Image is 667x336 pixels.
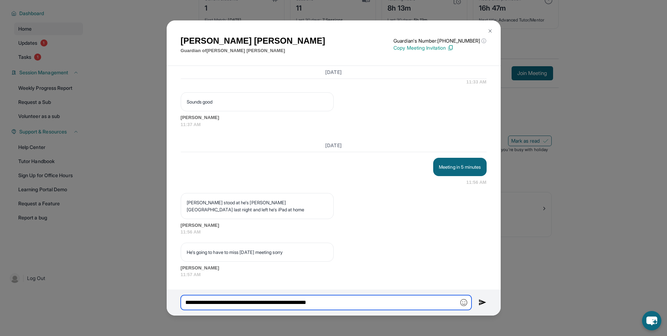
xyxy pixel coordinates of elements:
[479,298,487,307] img: Send icon
[642,311,661,330] button: chat-button
[466,79,486,86] span: 11:33 AM
[181,69,487,76] h3: [DATE]
[181,47,325,54] p: Guardian of [PERSON_NAME] [PERSON_NAME]
[187,199,328,213] p: [PERSON_NAME] stood at he's [PERSON_NAME][GEOGRAPHIC_DATA] last night and left he's iPad at home
[181,142,487,149] h3: [DATE]
[181,114,487,121] span: [PERSON_NAME]
[466,179,486,186] span: 11:56 AM
[393,44,486,51] p: Copy Meeting Invitation
[181,271,487,278] span: 11:57 AM
[447,45,454,51] img: Copy Icon
[187,249,328,256] p: He's going to have to miss [DATE] meeting sorry
[460,299,467,306] img: Emoji
[181,121,487,128] span: 11:37 AM
[487,28,493,34] img: Close Icon
[181,222,487,229] span: [PERSON_NAME]
[181,229,487,236] span: 11:56 AM
[481,37,486,44] span: ⓘ
[181,35,325,47] h1: [PERSON_NAME] [PERSON_NAME]
[393,37,486,44] p: Guardian's Number: [PHONE_NUMBER]
[439,163,481,170] p: Meeting in 5 minutes
[187,98,328,105] p: Sounds good
[181,265,487,272] span: [PERSON_NAME]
